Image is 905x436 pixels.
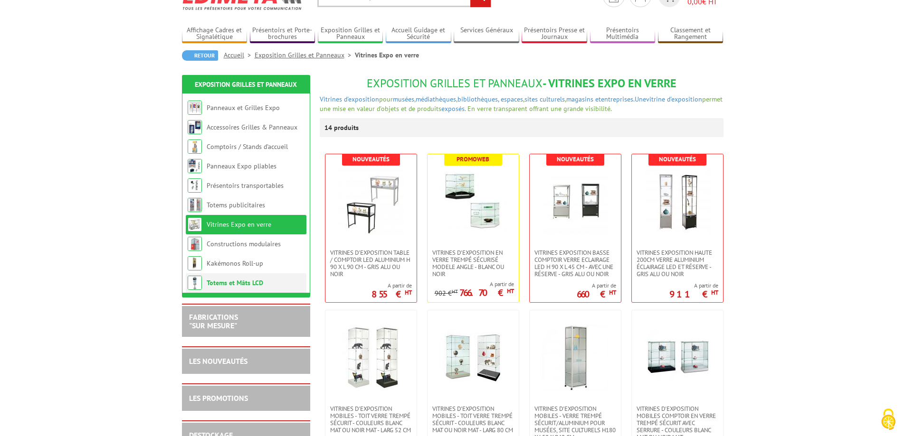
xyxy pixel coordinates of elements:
span: A partir de [372,282,412,289]
a: Totems et Mâts LCD [207,278,263,287]
a: LES PROMOTIONS [189,393,248,403]
a: Services Généraux [454,26,519,42]
img: Présentoirs transportables [188,178,202,193]
a: VITRINES EXPOSITION BASSE COMPTOIR VERRE ECLAIRAGE LED H 90 x L 45 CM - AVEC UNE RÉSERVE - GRIS A... [530,249,621,278]
p: 14 produits [324,118,360,137]
img: Kakémonos Roll-up [188,256,202,270]
img: Totems publicitaires [188,198,202,212]
p: 660 € [577,291,616,297]
span: A partir de [577,282,616,289]
a: Panneaux Expo pliables [207,162,276,170]
span: pour , , , , [379,95,635,103]
span: VITRINES D’EXPOSITION EN VERRE TREMPÉ SÉCURISÉ MODELE ANGLE - BLANC OU NOIR [432,249,514,278]
a: magasins et [566,95,601,103]
a: Exposition Grilles et Panneaux [195,80,297,89]
p: 766.70 € [459,290,514,296]
a: FABRICATIONS"Sur Mesure" [189,312,238,330]
img: Panneaux Expo pliables [188,159,202,173]
a: Comptoirs / Stands d'accueil [207,142,288,151]
img: Comptoirs / Stands d'accueil [188,139,202,154]
a: Totems publicitaires [207,201,265,209]
a: Exposition Grilles et Panneaux [318,26,383,42]
font: permet une mise en valeur d'objets et de produits . En verre transparent offrant une grande visib... [320,95,723,113]
a: Kakémonos Roll-up [207,259,263,268]
img: Cookies (fenêtre modale) [876,408,900,431]
img: Vitrines d'exposition mobiles - verre trempé sécurit/aluminium pour musées, site culturels H180 X... [542,325,609,391]
a: , espaces [498,95,523,103]
sup: HT [711,288,718,297]
img: Vitrines d'exposition mobiles comptoir en verre trempé sécurit avec serrure - couleurs blanc mat ... [644,325,711,391]
img: Accessoires Grilles & Panneaux [188,120,202,134]
a: Présentoirs et Porte-brochures [250,26,315,42]
sup: HT [609,288,616,297]
a: Constructions modulaires [207,240,281,248]
a: Affichage Cadres et Signalétique [182,26,248,42]
a: Vitrines d'exposition mobiles - toit verre trempé sécurit - couleurs blanc mat ou noir mat - larg... [428,405,519,434]
a: Accueil Guidage et Sécurité [386,26,451,42]
img: Vitrines d'exposition mobiles - toit verre trempé sécurit - couleurs blanc mat ou noir mat - larg... [440,325,506,391]
a: musées [393,95,414,103]
li: Vitrines Expo en verre [355,50,419,60]
span: Vitrines d'exposition table / comptoir LED Aluminium H 90 x L 90 cm - Gris Alu ou Noir [330,249,412,278]
a: Présentoirs Presse et Journaux [522,26,587,42]
a: Accueil [224,51,255,59]
a: sites culturels [524,95,565,103]
img: Constructions modulaires [188,237,202,251]
h1: - Vitrines Expo en verre [320,77,724,90]
a: VITRINES EXPOSITION HAUTE 200cm VERRE ALUMINIUM ÉCLAIRAGE LED ET RÉSERVE - GRIS ALU OU NOIR [632,249,723,278]
a: médiathèques [416,95,456,103]
span: VITRINES EXPOSITION HAUTE 200cm VERRE ALUMINIUM ÉCLAIRAGE LED ET RÉSERVE - GRIS ALU OU NOIR [637,249,718,278]
span: Vitrines d'exposition mobiles - toit verre trempé sécurit - couleurs blanc mat ou noir mat - larg... [330,405,412,434]
a: bibliothèques [457,95,498,103]
img: VITRINES EXPOSITION HAUTE 200cm VERRE ALUMINIUM ÉCLAIRAGE LED ET RÉSERVE - GRIS ALU OU NOIR [644,168,711,235]
a: Vitrines d'exposition [320,95,379,103]
b: Nouveautés [352,155,390,163]
a: Classement et Rangement [658,26,724,42]
sup: HT [507,287,514,295]
p: 911 € [669,291,718,297]
b: Promoweb [457,155,489,163]
a: Panneaux et Grilles Expo [207,103,280,112]
a: entreprises. [601,95,635,103]
button: Cookies (fenêtre modale) [872,404,905,436]
a: Vitrines d'exposition table / comptoir LED Aluminium H 90 x L 90 cm - Gris Alu ou Noir [325,249,417,278]
a: exposés [441,104,465,113]
a: Retour [182,50,218,61]
p: 855 € [372,291,412,297]
p: 902 € [435,290,458,297]
img: VITRINES D’EXPOSITION EN VERRE TREMPÉ SÉCURISÉ MODELE ANGLE - BLANC OU NOIR [440,168,506,235]
sup: HT [405,288,412,297]
a: Présentoirs transportables [207,181,284,190]
a: Vitrines Expo en verre [207,220,271,229]
b: Nouveautés [557,155,594,163]
img: Vitrines d'exposition mobiles - toit verre trempé sécurit - couleurs blanc mat ou noir mat - larg... [338,325,404,391]
sup: HT [452,288,458,295]
img: Panneaux et Grilles Expo [188,101,202,115]
a: Vitrines d'exposition mobiles - toit verre trempé sécurit - couleurs blanc mat ou noir mat - larg... [325,405,417,434]
img: Totems et Mâts LCD [188,276,202,290]
span: Exposition Grilles et Panneaux [367,76,543,91]
span: VITRINES EXPOSITION BASSE COMPTOIR VERRE ECLAIRAGE LED H 90 x L 45 CM - AVEC UNE RÉSERVE - GRIS A... [534,249,616,278]
a: Une [635,95,646,103]
a: LES NOUVEAUTÉS [189,356,248,366]
a: Accessoires Grilles & Panneaux [207,123,297,131]
img: VITRINES EXPOSITION BASSE COMPTOIR VERRE ECLAIRAGE LED H 90 x L 45 CM - AVEC UNE RÉSERVE - GRIS A... [542,168,609,235]
span: Vitrines d'exposition mobiles - toit verre trempé sécurit - couleurs blanc mat ou noir mat - larg... [432,405,514,434]
a: vitrine d'exposition [646,95,702,103]
a: Exposition Grilles et Panneaux [255,51,355,59]
a: Présentoirs Multimédia [590,26,656,42]
a: VITRINES D’EXPOSITION EN VERRE TREMPÉ SÉCURISÉ MODELE ANGLE - BLANC OU NOIR [428,249,519,278]
img: Vitrines d'exposition table / comptoir LED Aluminium H 90 x L 90 cm - Gris Alu ou Noir [338,168,404,235]
span: A partir de [435,280,514,288]
span: A partir de [669,282,718,289]
img: Vitrines Expo en verre [188,217,202,232]
b: Nouveautés [659,155,696,163]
